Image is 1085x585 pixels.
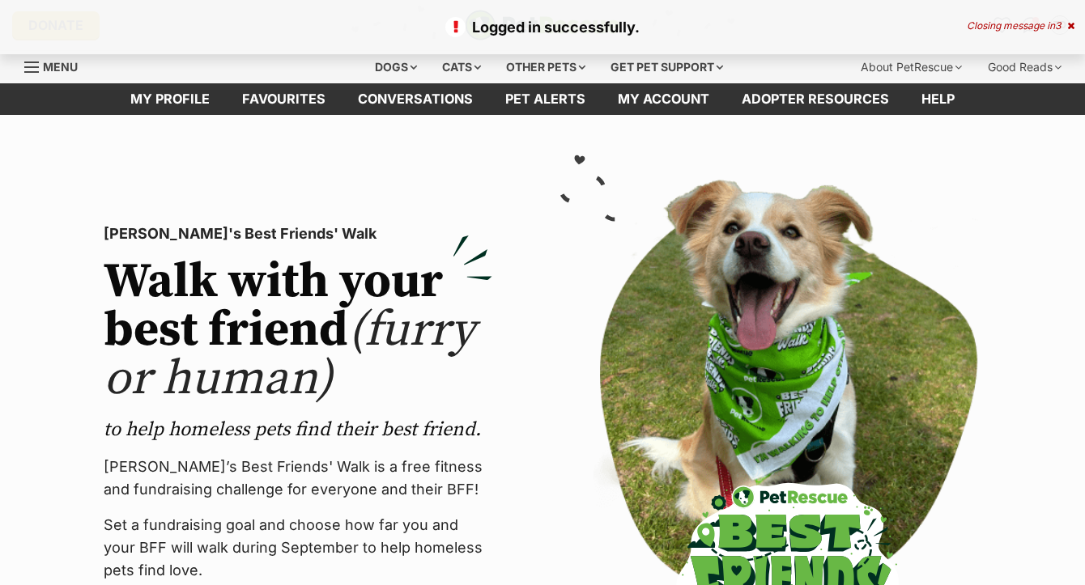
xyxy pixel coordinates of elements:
[226,83,342,115] a: Favourites
[905,83,971,115] a: Help
[431,51,492,83] div: Cats
[849,51,973,83] div: About PetRescue
[104,300,475,409] span: (furry or human)
[602,83,725,115] a: My account
[495,51,597,83] div: Other pets
[104,417,492,443] p: to help homeless pets find their best friend.
[725,83,905,115] a: Adopter resources
[43,60,78,74] span: Menu
[342,83,489,115] a: conversations
[104,514,492,582] p: Set a fundraising goal and choose how far you and your BFF will walk during September to help hom...
[599,51,734,83] div: Get pet support
[104,456,492,501] p: [PERSON_NAME]’s Best Friends' Walk is a free fitness and fundraising challenge for everyone and t...
[114,83,226,115] a: My profile
[976,51,1073,83] div: Good Reads
[364,51,428,83] div: Dogs
[104,223,492,245] p: [PERSON_NAME]'s Best Friends' Walk
[104,258,492,404] h2: Walk with your best friend
[489,83,602,115] a: Pet alerts
[24,51,89,80] a: Menu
